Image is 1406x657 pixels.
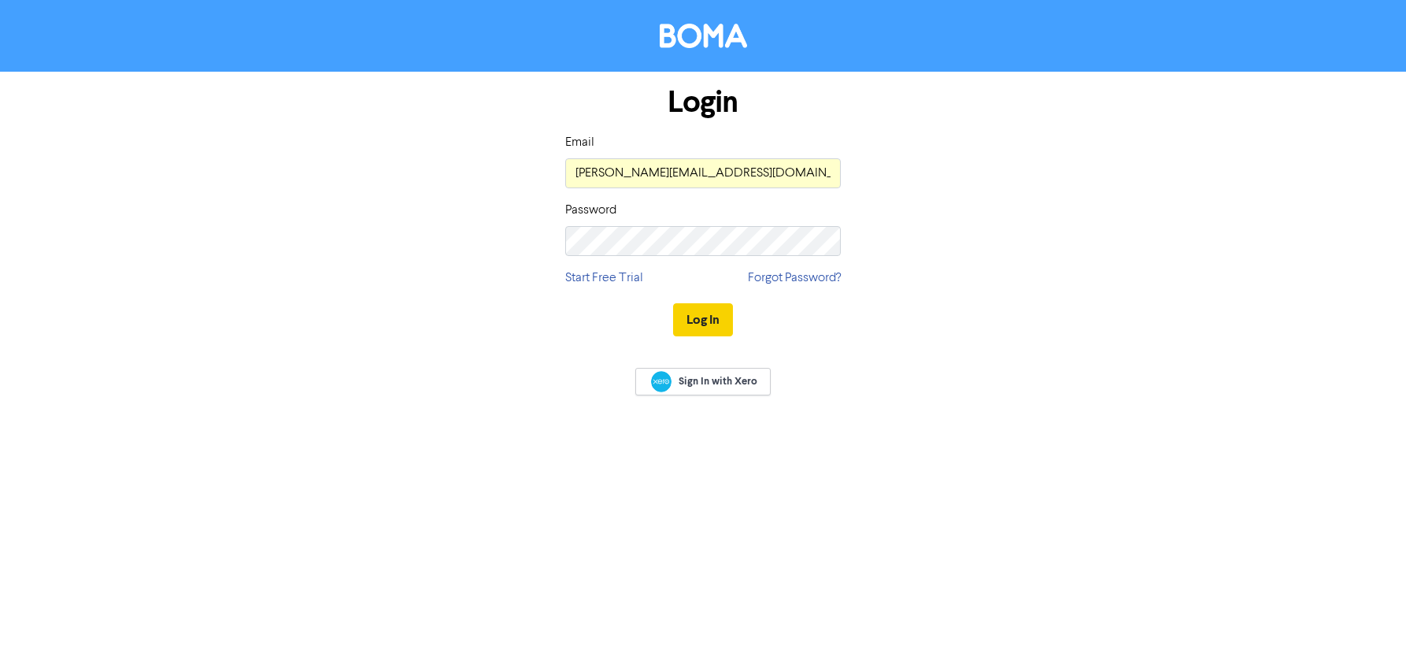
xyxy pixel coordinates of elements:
a: Forgot Password? [748,269,841,288]
label: Password [565,201,616,220]
button: Log In [673,303,733,336]
img: Xero logo [651,371,672,392]
a: Sign In with Xero [635,368,771,395]
iframe: Chat Widget [1327,581,1406,657]
label: Email [565,133,594,152]
a: Start Free Trial [565,269,643,288]
span: Sign In with Xero [679,374,757,388]
h1: Login [565,84,841,121]
img: BOMA Logo [660,24,747,48]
